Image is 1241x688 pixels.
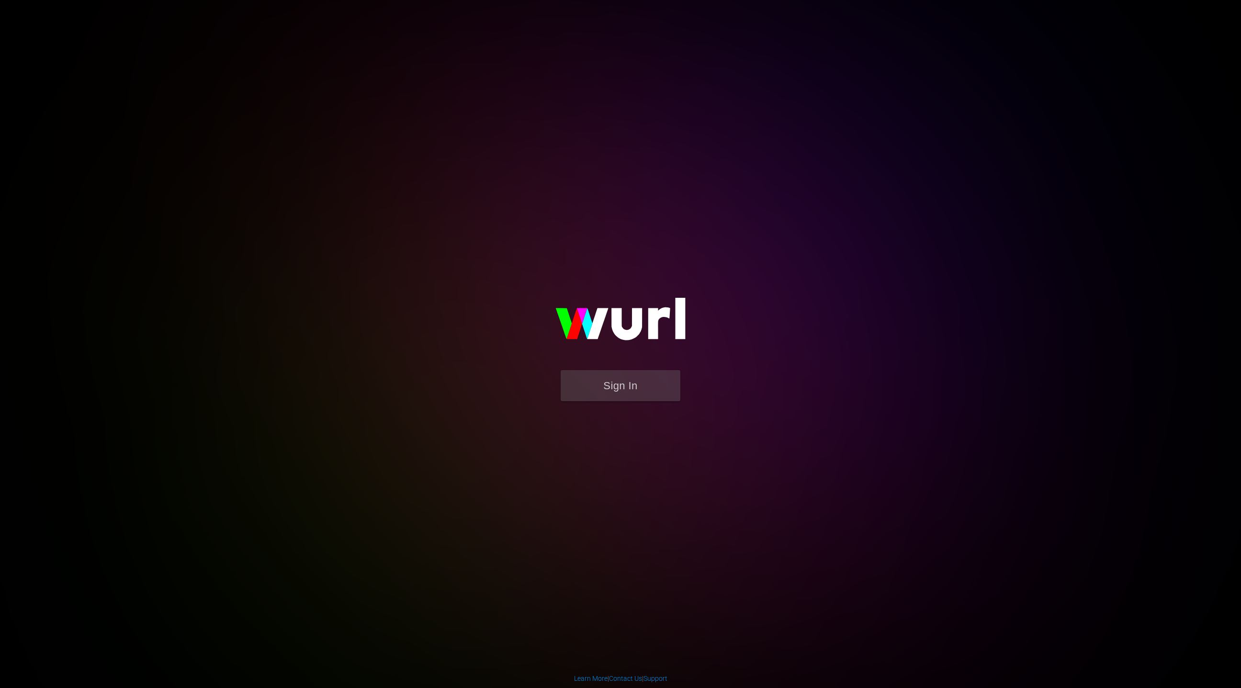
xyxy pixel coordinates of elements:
div: | | [574,674,667,683]
img: wurl-logo-on-black-223613ac3d8ba8fe6dc639794a292ebdb59501304c7dfd60c99c58986ef67473.svg [525,277,716,370]
button: Sign In [561,370,680,401]
a: Support [643,675,667,682]
a: Contact Us [609,675,642,682]
a: Learn More [574,675,608,682]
